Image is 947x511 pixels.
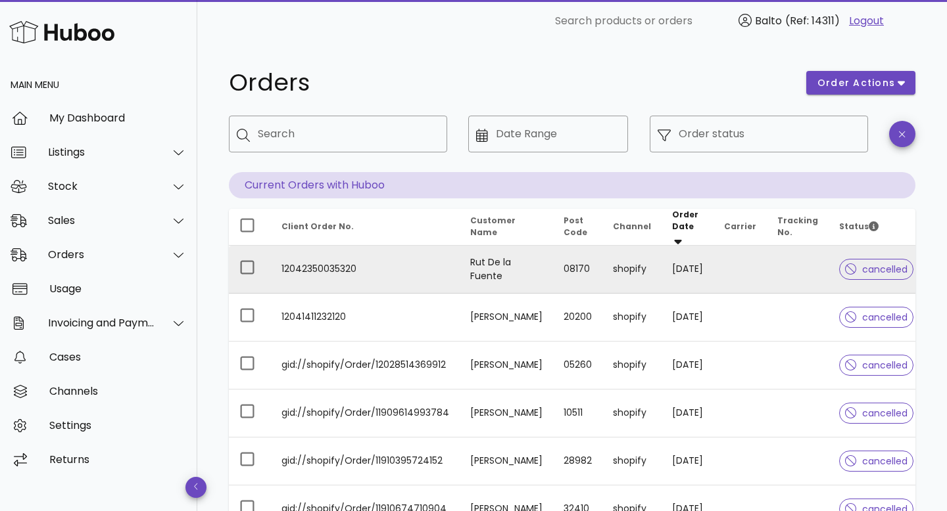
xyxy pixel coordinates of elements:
div: Returns [49,453,187,466]
span: Channel [613,221,651,232]
span: Customer Name [470,215,516,238]
td: shopify [602,294,662,342]
td: [PERSON_NAME] [460,389,553,437]
td: [DATE] [662,389,714,437]
span: Carrier [724,221,756,232]
th: Carrier [714,209,767,246]
div: Stock [48,180,155,192]
td: 20200 [553,294,602,342]
th: Status [829,209,924,246]
div: Listings [48,146,155,158]
span: cancelled [845,265,908,274]
td: [DATE] [662,437,714,485]
span: (Ref: 14311) [785,13,840,28]
button: order actions [806,71,915,95]
span: cancelled [845,313,908,322]
td: [DATE] [662,294,714,342]
th: Channel [602,209,662,246]
span: Post Code [564,215,587,238]
div: Channels [49,385,187,397]
span: Status [839,221,879,232]
span: Balto [755,13,782,28]
td: 12042350035320 [271,246,460,294]
td: shopify [602,246,662,294]
div: Usage [49,282,187,295]
div: My Dashboard [49,112,187,124]
td: gid://shopify/Order/12028514369912 [271,342,460,389]
td: shopify [602,437,662,485]
span: order actions [817,76,896,90]
th: Order Date: Sorted descending. Activate to remove sorting. [662,209,714,246]
td: shopify [602,342,662,389]
span: Client Order No. [281,221,354,232]
td: 10511 [553,389,602,437]
td: [DATE] [662,342,714,389]
span: cancelled [845,409,908,418]
div: Invoicing and Payments [48,317,155,329]
th: Tracking No. [767,209,829,246]
p: Current Orders with Huboo [229,172,915,198]
td: [DATE] [662,246,714,294]
td: [PERSON_NAME] [460,294,553,342]
td: [PERSON_NAME] [460,437,553,485]
td: shopify [602,389,662,437]
div: Sales [48,214,155,227]
td: [PERSON_NAME] [460,342,553,389]
th: Client Order No. [271,209,460,246]
td: 05260 [553,342,602,389]
span: cancelled [845,361,908,370]
div: Orders [48,248,155,261]
img: Huboo Logo [9,18,114,46]
div: Cases [49,351,187,363]
th: Post Code [553,209,602,246]
a: Logout [849,13,884,29]
h1: Orders [229,71,790,95]
span: Order Date [672,209,698,232]
td: 12041411232120 [271,294,460,342]
span: Tracking No. [777,215,818,238]
td: gid://shopify/Order/11909614993784 [271,389,460,437]
div: Settings [49,419,187,432]
td: 08170 [553,246,602,294]
span: cancelled [845,456,908,466]
td: 28982 [553,437,602,485]
td: gid://shopify/Order/11910395724152 [271,437,460,485]
td: Rut De la Fuente [460,246,553,294]
th: Customer Name [460,209,553,246]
